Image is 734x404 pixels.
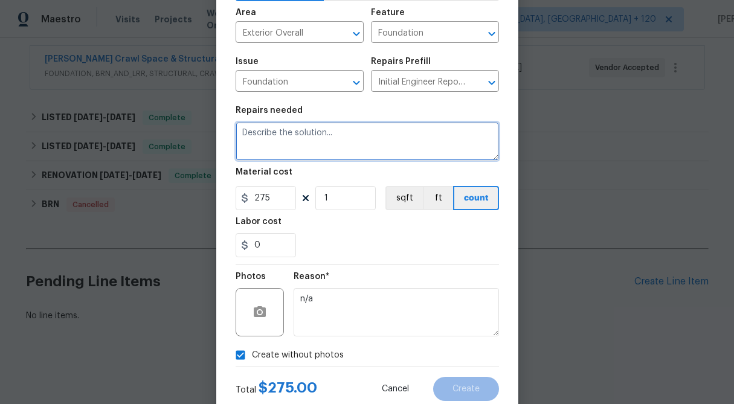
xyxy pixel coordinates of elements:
button: sqft [385,186,423,210]
textarea: n/a [294,288,499,336]
h5: Reason* [294,272,329,281]
h5: Material cost [236,168,292,176]
button: Open [483,74,500,91]
span: Cancel [382,385,409,394]
button: ft [423,186,453,210]
button: Open [348,74,365,91]
h5: Issue [236,57,259,66]
button: Open [348,25,365,42]
h5: Labor cost [236,217,282,226]
button: Create [433,377,499,401]
h5: Photos [236,272,266,281]
div: Total [236,382,317,396]
h5: Feature [371,8,405,17]
h5: Repairs needed [236,106,303,115]
button: Open [483,25,500,42]
span: Create [452,385,480,394]
h5: Area [236,8,256,17]
h5: Repairs Prefill [371,57,431,66]
span: $ 275.00 [259,380,317,395]
span: Create without photos [252,349,344,362]
button: Cancel [362,377,428,401]
button: count [453,186,499,210]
